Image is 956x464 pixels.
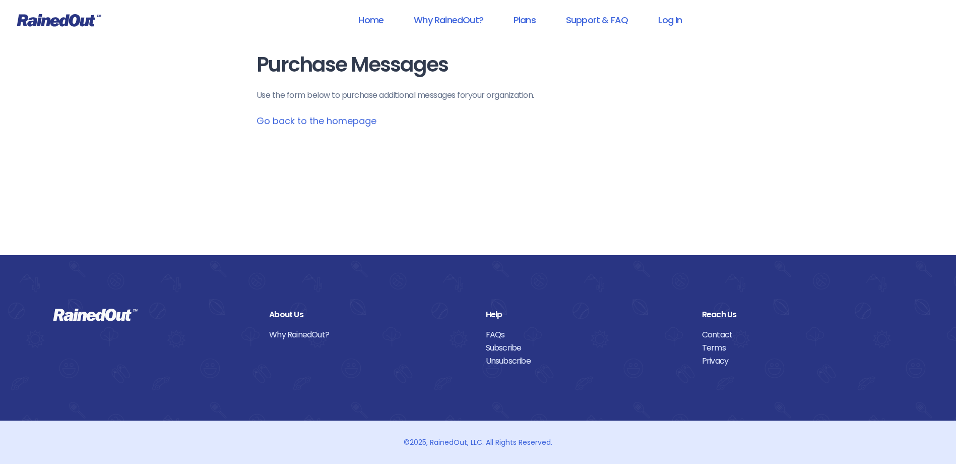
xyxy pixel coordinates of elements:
[702,341,903,355] a: Terms
[486,355,687,368] a: Unsubscribe
[486,328,687,341] a: FAQs
[486,341,687,355] a: Subscribe
[401,9,496,31] a: Why RainedOut?
[269,328,470,341] a: Why RainedOut?
[500,9,549,31] a: Plans
[553,9,641,31] a: Support & FAQ
[702,308,903,321] div: Reach Us
[702,355,903,368] a: Privacy
[257,114,376,127] a: Go back to the homepage
[645,9,695,31] a: Log In
[257,89,700,101] p: Use the form below to purchase additional messages for your organization .
[702,328,903,341] a: Contact
[345,9,397,31] a: Home
[269,308,470,321] div: About Us
[486,308,687,321] div: Help
[257,53,700,76] h1: Purchase Messages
